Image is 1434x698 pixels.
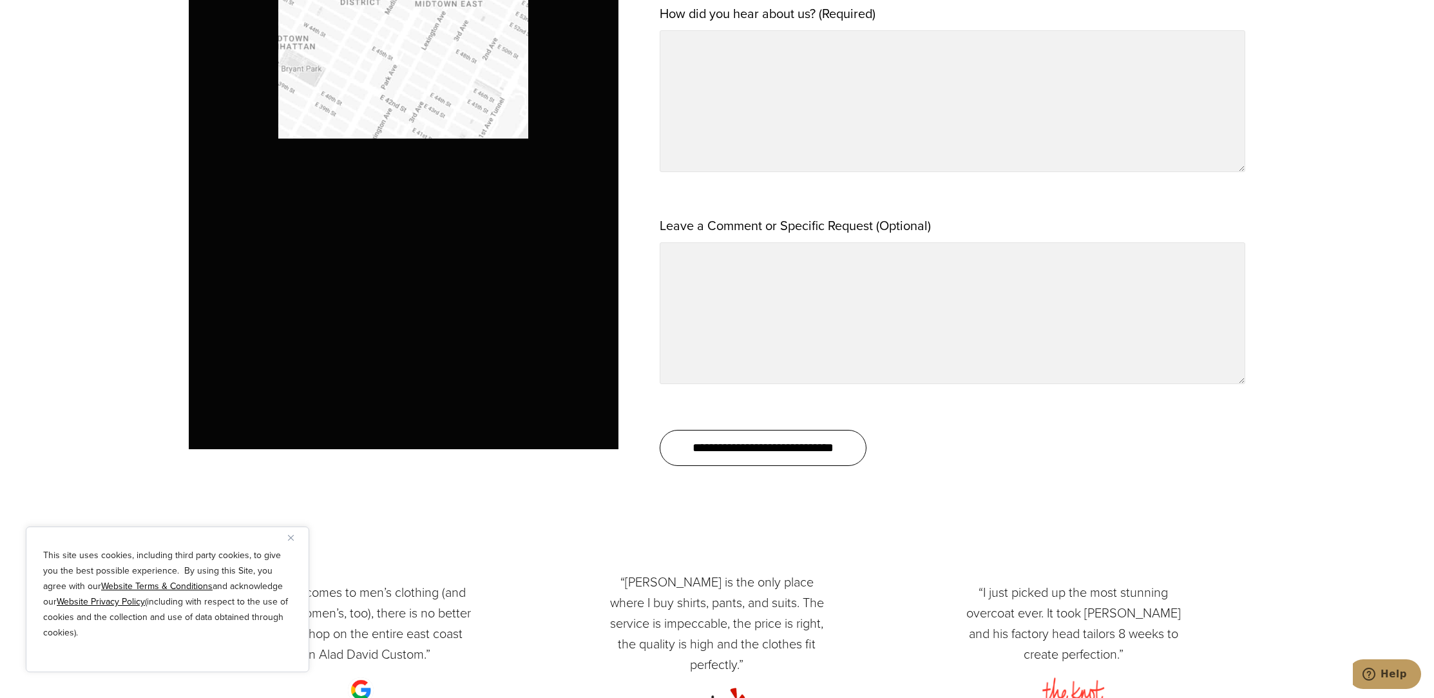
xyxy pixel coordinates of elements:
img: Close [288,535,294,541]
iframe: Opens a widget where you can chat to one of our agents [1353,659,1421,692]
label: How did you hear about us? (Required) [660,2,875,25]
button: Close [288,530,303,545]
a: Website Terms & Conditions [101,579,213,593]
label: Leave a Comment or Specific Request (Optional) [660,214,931,237]
a: Website Privacy Policy [57,595,145,608]
p: “When it comes to men’s clothing (and I’m sure women’s, too), there is no better custom shop on t... [248,582,473,664]
p: This site uses cookies, including third party cookies, to give you the best possible experience. ... [43,548,292,641]
p: “[PERSON_NAME] is the only place where I buy shirts, pants, and suits. The service is impeccable,... [604,572,830,675]
p: “I just picked up the most stunning overcoat ever. It took [PERSON_NAME] and his factory head tai... [961,582,1186,664]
